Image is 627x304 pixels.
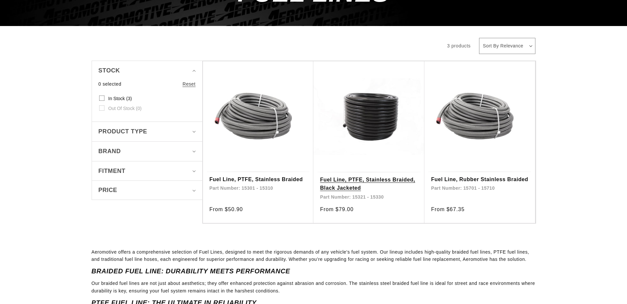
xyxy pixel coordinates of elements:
[92,268,536,274] h2: Braided Fuel Line: Durability Meets Performance
[431,175,528,184] a: Fuel Line, Rubber Stainless Braided
[99,61,196,80] summary: Stock (0 selected)
[108,96,132,101] span: In stock (3)
[99,122,196,141] summary: Product type (0 selected)
[99,66,120,75] span: Stock
[108,105,142,111] span: Out of stock (0)
[99,147,121,156] span: Brand
[99,161,196,181] summary: Fitment (0 selected)
[92,248,536,263] p: Aeromotive offers a comprehensive selection of Fuel Lines, designed to meet the rigorous demands ...
[92,280,536,294] p: Our braided fuel lines are not just about aesthetics; they offer enhanced protection against abra...
[99,142,196,161] summary: Brand (0 selected)
[99,181,196,200] summary: Price
[210,175,307,184] a: Fuel Line, PTFE, Stainless Braided
[99,186,117,195] span: Price
[447,43,470,48] span: 3 products
[99,80,122,88] span: 0 selected
[99,166,126,176] span: Fitment
[320,176,418,192] a: Fuel Line, PTFE, Stainless Braided, Black Jacketed
[99,127,147,136] span: Product type
[183,80,196,88] a: Reset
